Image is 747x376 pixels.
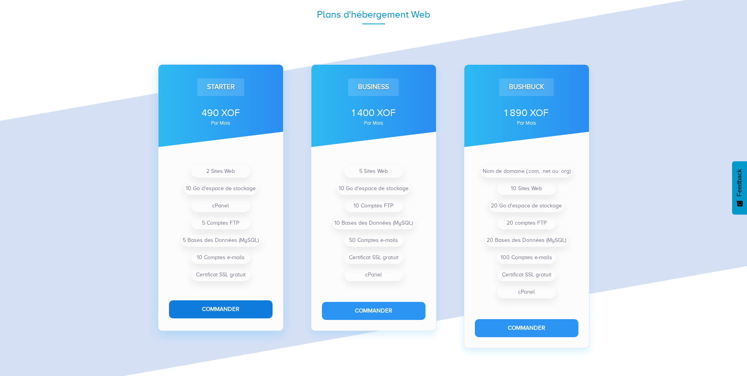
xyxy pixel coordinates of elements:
[322,106,425,120] div: 1 400 XOF
[169,121,273,125] div: par mois
[736,169,743,196] span: Feedback
[344,251,403,264] li: Certificat SSL gratuit
[475,319,578,337] button: Commander
[181,234,260,247] li: 5 Bases des Données (MySQL)
[485,234,568,247] li: 20 Bases des Données (MySQL)
[497,217,556,229] li: 20 comptes FTP
[344,165,403,178] li: 5 Sites Web
[197,78,244,96] div: Starter
[191,200,250,212] li: cPanel
[497,182,556,195] li: 10 Sites Web
[150,7,597,22] div: Plans d'hébergement Web
[169,300,273,318] button: Commander
[344,200,403,212] li: 10 Comptes FTP
[497,251,556,264] li: 100 Comptes e-mails
[184,182,257,195] li: 10 Go d'espace de stockage
[497,269,556,281] li: Certificat SSL gratuit
[348,78,399,96] div: Business
[322,121,425,125] div: par mois
[344,269,403,281] li: cPanel
[475,106,578,120] div: 1 890 XOF
[169,106,273,120] div: 490 XOF
[191,217,250,229] li: 5 Comptes FTP
[337,182,410,195] li: 10 Go d'espace de stockage
[322,302,425,320] button: Commander
[191,269,250,281] li: Certificat SSL gratuit
[333,217,414,229] li: 10 Bases des Données (MySQL)
[191,165,250,178] li: 2 Sites Web
[481,165,572,178] li: Nom de domaine (.com, .net ou .org)
[344,234,403,247] li: 50 Comptes e-mails
[489,200,563,212] li: 20 Go d'espace de stockage
[732,161,747,214] button: Feedback - Afficher l’enquête
[499,78,554,96] div: Bushbuck
[475,121,578,125] div: par mois
[497,286,556,298] li: cPanel
[191,251,250,264] li: 10 Comptes e-mails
